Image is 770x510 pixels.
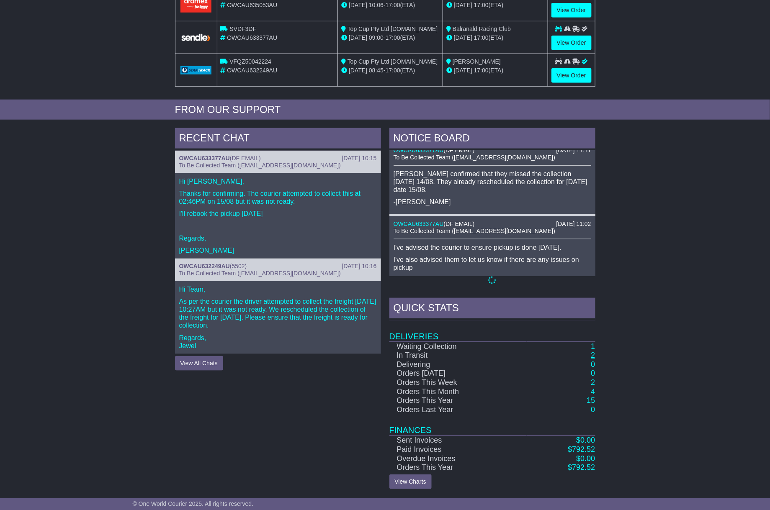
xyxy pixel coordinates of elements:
img: GetCarrierServiceLogo [180,66,212,74]
a: 2 [591,351,595,359]
a: 1 [591,342,595,351]
p: -[PERSON_NAME] [394,198,591,206]
a: OWCAU632249AU [179,263,230,269]
span: [DATE] [454,67,472,74]
span: 17:00 [474,67,489,74]
a: $0.00 [576,436,595,444]
div: - (ETA) [341,1,439,10]
span: [DATE] [349,2,367,8]
button: View All Chats [175,356,223,371]
div: Quick Stats [389,298,595,320]
a: View Charts [389,474,432,489]
div: [DATE] 10:16 [342,263,376,270]
span: 17:00 [474,2,489,8]
td: Orders This Year [389,463,527,472]
span: OWCAU633377AU [227,34,277,41]
div: (ETA) [446,33,544,42]
span: 792.52 [572,463,595,472]
div: (ETA) [446,66,544,75]
td: Deliveries [389,320,595,342]
span: [DATE] [454,2,472,8]
div: - (ETA) [341,33,439,42]
p: Thanks for confirming. The courier attempted to collect this at 02:46PM on 15/08 but it was not r... [179,190,377,205]
p: Hi Team, [179,285,377,293]
a: 4 [591,387,595,396]
span: [DATE] [349,67,367,74]
span: 792.52 [572,445,595,454]
td: Sent Invoices [389,436,527,445]
td: Orders [DATE] [389,369,527,378]
span: 5502 [232,263,245,269]
a: 2 [591,378,595,387]
div: [DATE] 10:15 [342,155,376,162]
img: GetCarrierServiceLogo [180,33,212,42]
p: Regards, [179,234,377,242]
div: FROM OUR SUPPORT [175,104,595,116]
p: I've also advised them to let us know if there are any issues on pickup [394,256,591,272]
a: OWCAU633377AU [394,220,444,227]
a: 0 [591,369,595,377]
span: 17:00 [474,34,489,41]
div: (ETA) [446,1,544,10]
span: DF EMAIL [446,220,473,227]
div: - (ETA) [341,66,439,75]
div: NOTICE BOARD [389,128,595,151]
span: Top Cup Pty Ltd [DOMAIN_NAME] [348,26,438,32]
span: 0.00 [580,454,595,463]
div: ( ) [179,263,377,270]
a: 15 [587,396,595,405]
a: $0.00 [576,454,595,463]
span: OWCAU635053AU [227,2,277,8]
p: I've advised the courier to ensure pickup is done [DATE]. [394,243,591,251]
p: -[PERSON_NAME] [394,276,591,284]
span: 17:00 [386,67,400,74]
td: Waiting Collection [389,342,527,351]
div: ( ) [394,147,591,154]
a: OWCAU633377AU [179,155,230,161]
p: [PERSON_NAME] [179,246,377,254]
span: 10:06 [369,2,384,8]
div: [DATE] 11:11 [556,147,591,154]
span: 0.00 [580,436,595,444]
span: [DATE] [349,34,367,41]
span: Balranald Racing Club [453,26,511,32]
div: [DATE] 11:02 [556,220,591,228]
div: ( ) [394,220,591,228]
a: View Order [551,3,592,18]
span: 17:00 [386,2,400,8]
span: To Be Collected Team ([EMAIL_ADDRESS][DOMAIN_NAME]) [179,270,341,277]
td: Paid Invoices [389,445,527,454]
td: Overdue Invoices [389,454,527,464]
span: To Be Collected Team ([EMAIL_ADDRESS][DOMAIN_NAME]) [394,154,555,161]
a: View Order [551,36,592,50]
td: Delivering [389,360,527,369]
a: $792.52 [568,445,595,454]
span: VFQZ50042224 [229,58,271,65]
div: ( ) [179,155,377,162]
a: 0 [591,360,595,369]
td: Orders Last Year [389,405,527,415]
span: [DATE] [454,34,472,41]
td: Orders This Week [389,378,527,387]
td: Orders This Month [389,387,527,397]
td: In Transit [389,351,527,360]
span: 08:45 [369,67,384,74]
p: [PERSON_NAME] confirmed that they missed the collection [DATE] 14/08. They already rescheduled th... [394,170,591,194]
span: SVDF3DF [229,26,256,32]
span: OWCAU632249AU [227,67,277,74]
p: Regards, Jewel [179,334,377,350]
span: 09:00 [369,34,384,41]
p: As per the courier the driver attempted to collect the freight [DATE] 10:27AM but it was not read... [179,297,377,330]
span: 17:00 [386,34,400,41]
div: RECENT CHAT [175,128,381,151]
a: $792.52 [568,463,595,472]
p: Hi [PERSON_NAME], [179,177,377,185]
span: Top Cup Pty Ltd [DOMAIN_NAME] [348,58,438,65]
span: To Be Collected Team ([EMAIL_ADDRESS][DOMAIN_NAME]) [179,162,341,169]
td: Finances [389,414,595,436]
span: DF EMAIL [232,155,259,161]
td: Orders This Year [389,396,527,405]
span: To Be Collected Team ([EMAIL_ADDRESS][DOMAIN_NAME]) [394,228,555,234]
a: 0 [591,405,595,414]
span: © One World Courier 2025. All rights reserved. [133,500,254,507]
